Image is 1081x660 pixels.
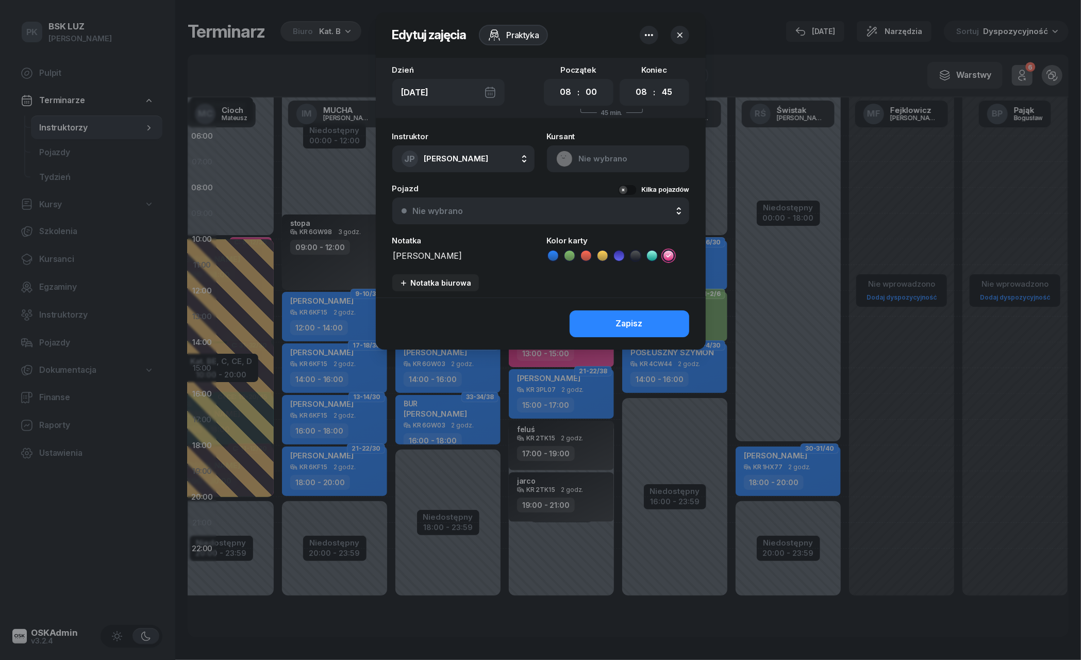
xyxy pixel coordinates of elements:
[641,185,689,195] div: Kilka pojazdów
[392,274,479,291] button: Notatka biurowa
[392,27,467,43] h2: Edytuj zajęcia
[653,86,655,98] div: :
[616,317,643,331] div: Zapisz
[392,197,689,224] button: Nie wybrano
[424,154,489,163] span: [PERSON_NAME]
[392,145,535,172] button: JP[PERSON_NAME]
[404,155,415,163] span: JP
[618,185,689,195] button: Kilka pojazdów
[400,278,472,287] div: Notatka biurowa
[577,86,579,98] div: :
[413,207,463,215] div: Nie wybrano
[570,310,689,337] button: Zapisz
